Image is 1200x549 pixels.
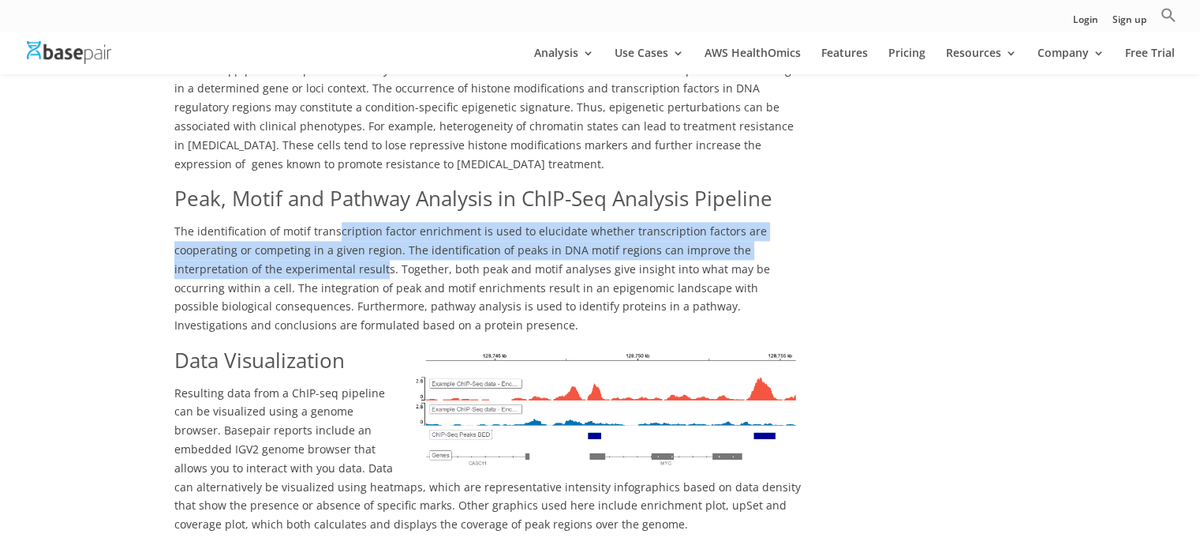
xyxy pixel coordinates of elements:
[821,47,868,74] a: Features
[888,47,925,74] a: Pricing
[615,47,684,74] a: Use Cases
[174,184,772,212] span: Peak, Motif and Pathway Analysis in ChIP-Seq Analysis Pipeline
[534,47,594,74] a: Analysis
[705,47,801,74] a: AWS HealthOmics
[174,224,770,333] span: The identification of motif transcription factor enrichment is used to elucidate whether transcri...
[1125,47,1175,74] a: Free Trial
[174,346,345,374] span: Data Visualization
[174,62,794,171] span: A ChIP-seq pipeline can provide not only information about the chromatin state but also transcrip...
[27,41,111,64] img: Basepair
[946,47,1017,74] a: Resources
[408,346,802,470] img: ChIP-Seq analysis report genome browser
[1112,15,1146,32] a: Sign up
[1073,15,1098,32] a: Login
[1037,47,1105,74] a: Company
[174,385,801,532] span: Resulting data from a ChIP-seq pipeline can be visualized using a genome browser. Basepair report...
[898,436,1181,530] iframe: Drift Widget Chat Controller
[1161,7,1176,32] a: Search Icon Link
[1161,7,1176,23] svg: Search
